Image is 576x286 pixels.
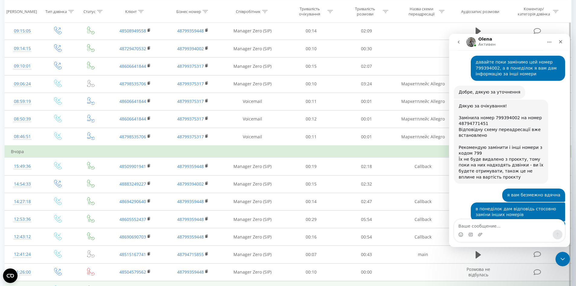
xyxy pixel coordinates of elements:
a: 48606641844 [119,98,146,104]
td: 02:07 [339,58,394,75]
div: 09:14:15 [11,43,34,54]
td: 00:30 [339,40,394,58]
a: 48729470532 [119,46,146,51]
td: Вчора [5,146,571,158]
div: 11:26:00 [11,266,34,278]
td: 00:01 [339,128,394,146]
a: 48799359448 [177,199,204,204]
td: Manager Zero (SIP) [222,40,284,58]
a: 48799394002 [177,181,204,187]
a: 48799359448 [177,234,204,240]
td: Маркетплейс Allegro [394,75,451,93]
div: Тривалість розмови [349,6,381,17]
td: Callback [394,193,451,210]
div: Бізнес номер [176,9,201,14]
div: 08:59:19 [11,96,34,107]
a: 48798535706 [119,81,146,87]
td: Manager Zero (SIP) [222,58,284,75]
div: 12:41:24 [11,248,34,260]
td: Manager Zero (SIP) [222,263,284,281]
td: 00:15 [284,175,339,193]
td: Manager Zero (SIP) [222,193,284,210]
a: 48508949558 [119,28,146,34]
td: 02:32 [339,175,394,193]
td: 00:11 [284,93,339,110]
a: 48799359448 [177,28,204,34]
td: 00:07 [284,246,339,263]
td: Маркетплейс Allegro [394,110,451,128]
a: 48799359448 [177,216,204,222]
div: Тип дзвінка [45,9,67,14]
a: 48690690703 [119,234,146,240]
td: 00:54 [339,228,394,246]
td: 00:29 [284,211,339,228]
td: Manager Zero (SIP) [222,158,284,175]
td: 00:12 [284,110,339,128]
td: Manager Zero (SIP) [222,75,284,93]
span: Розмова не відбулась [467,266,490,278]
a: 48883249227 [119,181,146,187]
a: 48799359448 [177,163,204,169]
td: 05:54 [339,211,394,228]
a: 48798535706 [119,134,146,140]
td: 00:15 [284,58,339,75]
td: Manager Zero (SIP) [222,228,284,246]
div: Коментар/категорія дзвінка [516,6,552,17]
div: 09:10:01 [11,60,34,72]
td: Voicemail [222,93,284,110]
td: 00:01 [339,93,394,110]
a: 48509901941 [119,163,146,169]
a: 48605552437 [119,216,146,222]
a: 48799394002 [177,46,204,51]
td: Маркетплейс Allegro [394,93,451,110]
td: Маркетплейс Allegro [394,128,451,146]
a: 48694290640 [119,199,146,204]
td: 02:09 [339,22,394,40]
a: 48504579562 [119,269,146,275]
div: Співробітник [236,9,261,14]
div: 14:54:33 [11,178,34,190]
td: 00:43 [339,246,394,263]
div: Тривалість очікування [294,6,326,17]
td: 00:10 [284,263,339,281]
td: 00:00 [339,263,394,281]
a: 48799375317 [177,134,204,140]
a: 48799375317 [177,116,204,122]
td: Manager Zero (SIP) [222,211,284,228]
div: Клієнт [125,9,137,14]
td: 00:16 [284,228,339,246]
a: 48799375317 [177,98,204,104]
div: 09:15:05 [11,25,34,37]
iframe: Intercom live chat [555,252,570,266]
div: Назва схеми переадресації [405,6,438,17]
a: 48515167741 [119,251,146,257]
td: 00:10 [284,40,339,58]
td: 00:19 [284,158,339,175]
div: 12:53:36 [11,213,34,225]
a: 48799375317 [177,63,204,69]
iframe: Intercom live chat [449,34,570,247]
td: Callback [394,158,451,175]
td: Manager Zero (SIP) [222,175,284,193]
